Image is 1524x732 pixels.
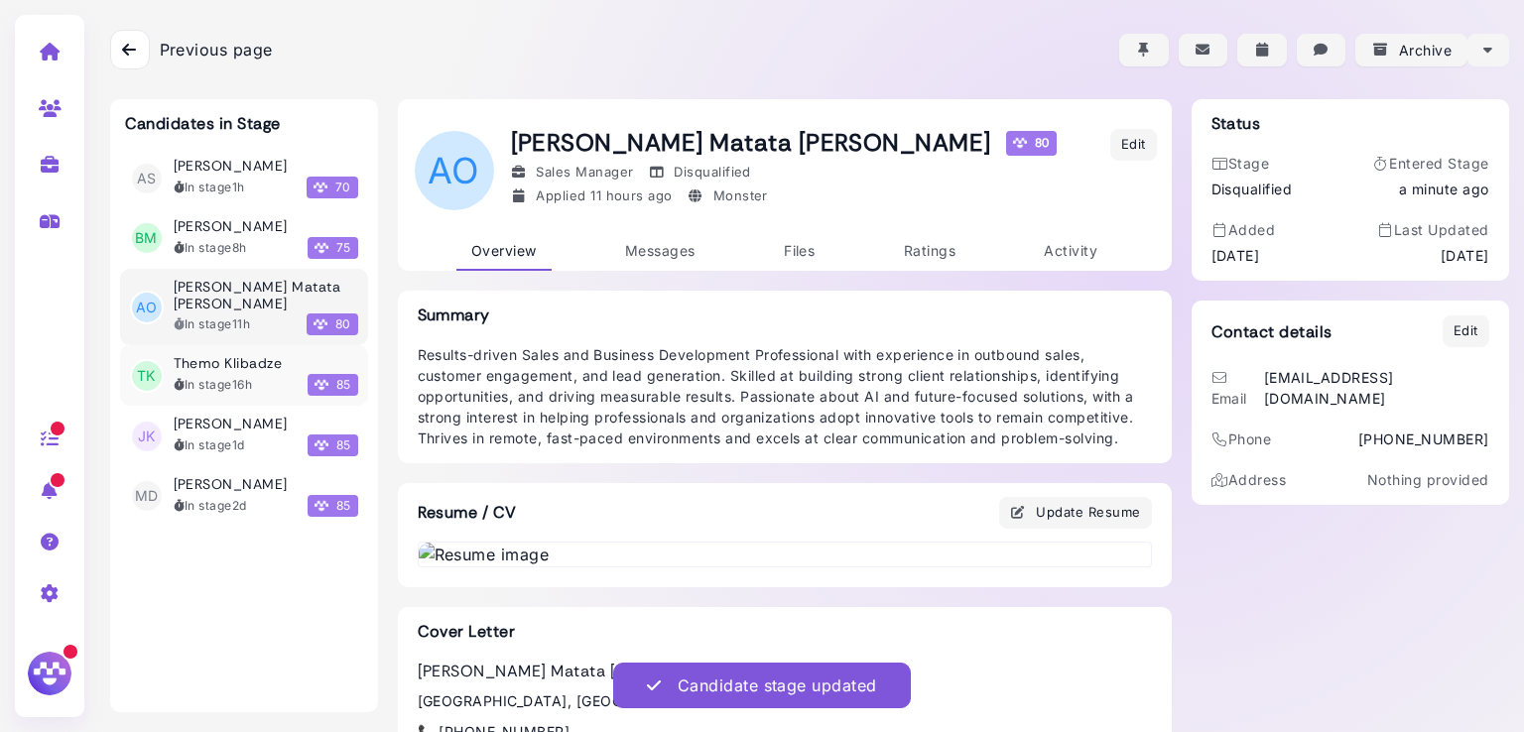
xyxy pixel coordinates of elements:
[1211,367,1259,409] div: Email
[307,313,358,335] span: 80
[1211,114,1261,133] h3: Status
[1399,179,1489,199] time: Aug 19, 2025
[232,498,247,513] time: 2025-08-16T16:23:15.667Z
[1029,232,1112,271] a: Activity
[174,355,283,372] h3: Themo Klibadze
[418,622,1152,641] h3: Cover Letter
[132,422,162,451] span: JK
[174,279,358,312] h3: [PERSON_NAME] Matata [PERSON_NAME]
[511,186,673,206] div: Applied
[1371,40,1452,61] div: Archive
[315,499,328,513] img: Megan Score
[308,374,358,396] span: 85
[314,317,327,331] img: Megan Score
[688,186,768,206] div: Monster
[648,163,751,183] div: Disqualified
[1211,469,1287,490] div: Address
[174,218,288,235] h3: [PERSON_NAME]
[25,649,74,698] img: Megan
[232,316,250,331] time: 2025-08-19T04:33:31.897Z
[174,476,288,493] h3: [PERSON_NAME]
[1376,219,1488,240] div: Last Updated
[232,240,247,255] time: 2025-08-19T07:15:48.964Z
[1211,153,1293,174] div: Stage
[315,378,328,392] img: Megan Score
[307,177,358,198] span: 70
[132,361,162,391] span: TK
[511,163,634,183] div: Sales Manager
[625,242,696,259] span: Messages
[132,293,162,322] span: AO
[232,437,245,452] time: 2025-08-18T15:31:42.145Z
[1013,136,1027,150] img: Megan Score
[308,434,358,456] span: 85
[889,232,970,271] a: Ratings
[1010,502,1141,523] div: Update Resume
[1211,219,1276,240] div: Added
[125,114,281,133] h3: Candidates in Stage
[511,129,1057,158] h1: [PERSON_NAME] Matata [PERSON_NAME]
[1110,129,1157,161] button: Edit
[308,495,358,517] span: 85
[132,164,162,193] span: AS
[174,179,245,196] div: In stage
[1372,153,1489,174] div: Entered Stage
[174,239,247,257] div: In stage
[784,242,815,259] span: Files
[769,232,829,271] a: Files
[1367,469,1489,490] p: Nothing provided
[1441,245,1489,266] time: [DATE]
[415,131,494,210] span: AO
[314,181,327,194] img: Megan Score
[174,315,251,333] div: In stage
[418,662,1152,680] h2: [PERSON_NAME] Matata [PERSON_NAME]
[398,483,537,542] h3: Resume / CV
[1454,321,1478,341] div: Edit
[315,241,328,255] img: Megan Score
[418,305,1152,324] h3: Summary
[1211,428,1272,449] div: Phone
[1358,428,1489,449] div: [PHONE_NUMBER]
[1121,135,1146,155] div: Edit
[174,376,253,394] div: In stage
[904,242,955,259] span: Ratings
[1211,179,1293,199] div: Disqualified
[174,416,288,432] h3: [PERSON_NAME]
[110,30,273,69] a: Previous page
[471,242,537,259] span: Overview
[1211,322,1333,341] h3: Contact details
[160,38,273,61] span: Previous page
[610,232,710,271] a: Messages
[418,344,1152,448] p: Results-driven Sales and Business Development Professional with experience in outbound sales, cus...
[232,180,245,194] time: 2025-08-19T14:07:43.030Z
[999,497,1152,529] button: Update Resume
[1006,131,1057,155] div: 80
[174,158,288,175] h3: [PERSON_NAME]
[590,187,673,203] time: Aug 19, 2025
[232,377,252,392] time: 2025-08-18T23:09:08.435Z
[132,481,162,511] span: MD
[1443,315,1489,347] button: Edit
[1264,367,1489,409] div: [EMAIL_ADDRESS][DOMAIN_NAME]
[1355,34,1467,66] button: Archive
[419,543,1151,566] img: Resume image
[174,436,245,454] div: In stage
[132,223,162,253] span: BM
[456,232,552,271] a: Overview
[1044,242,1097,259] span: Activity
[315,438,328,452] img: Megan Score
[678,673,877,697] div: Candidate stage updated
[1211,245,1260,266] time: [DATE]
[174,497,247,515] div: In stage
[308,237,358,259] span: 75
